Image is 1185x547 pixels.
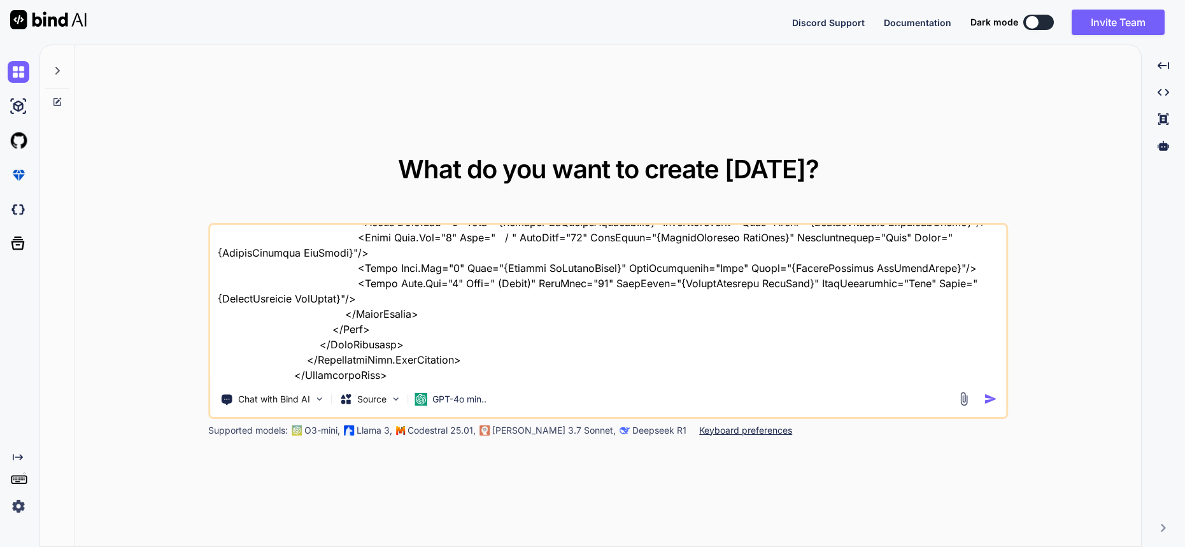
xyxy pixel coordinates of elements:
p: Codestral 25.01, [408,424,476,437]
img: claude [620,425,630,436]
span: Dark mode [970,16,1018,29]
span: Documentation [884,17,951,28]
button: Discord Support [792,16,865,29]
img: claude [479,425,490,436]
p: GPT-4o min.. [432,393,486,406]
p: Deepseek R1 [632,424,686,437]
span: Discord Support [792,17,865,28]
img: Mistral-AI [396,426,405,435]
img: Pick Models [390,394,401,404]
span: What do you want to create [DATE]? [398,153,819,185]
img: premium [8,164,29,186]
p: Source [357,393,387,406]
img: GPT-4 [292,425,302,436]
p: Keyboard preferences [699,424,792,437]
img: darkCloudIdeIcon [8,199,29,220]
img: Bind AI [10,10,87,29]
img: GPT-4o mini [415,393,427,406]
button: Invite Team [1072,10,1165,35]
img: icon [984,392,997,406]
img: Llama2 [344,425,354,436]
p: Llama 3, [357,424,392,437]
button: Documentation [884,16,951,29]
textarea: <Lore Ipsu.Dol="7" SitameTconsectetu="Adip,Elit" SeddoeIusmodt="58" Incidid="1" UtlaboreetDolor="... [210,225,1006,383]
img: attachment [956,392,971,406]
img: githubLight [8,130,29,152]
img: settings [8,495,29,517]
img: chat [8,61,29,83]
img: ai-studio [8,96,29,117]
p: O3-mini, [304,424,340,437]
p: Supported models: [208,424,288,437]
p: Chat with Bind AI [238,393,310,406]
p: [PERSON_NAME] 3.7 Sonnet, [492,424,616,437]
img: Pick Tools [314,394,325,404]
